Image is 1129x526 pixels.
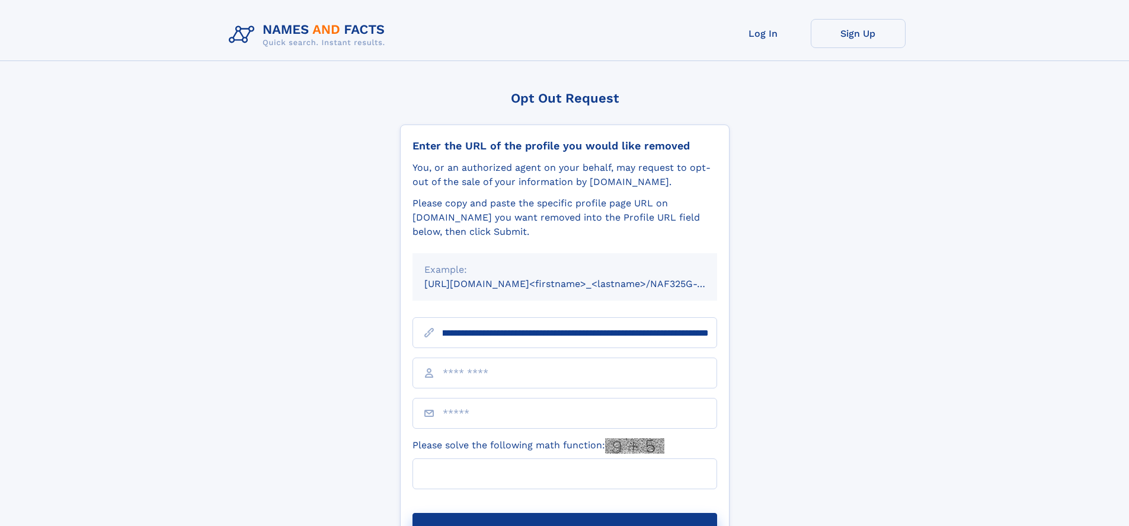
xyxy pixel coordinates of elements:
[400,91,730,106] div: Opt Out Request
[716,19,811,48] a: Log In
[412,438,664,454] label: Please solve the following math function:
[412,196,717,239] div: Please copy and paste the specific profile page URL on [DOMAIN_NAME] you want removed into the Pr...
[412,139,717,152] div: Enter the URL of the profile you would like removed
[424,278,740,289] small: [URL][DOMAIN_NAME]<firstname>_<lastname>/NAF325G-xxxxxxxx
[811,19,906,48] a: Sign Up
[424,263,705,277] div: Example:
[412,161,717,189] div: You, or an authorized agent on your behalf, may request to opt-out of the sale of your informatio...
[224,19,395,51] img: Logo Names and Facts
